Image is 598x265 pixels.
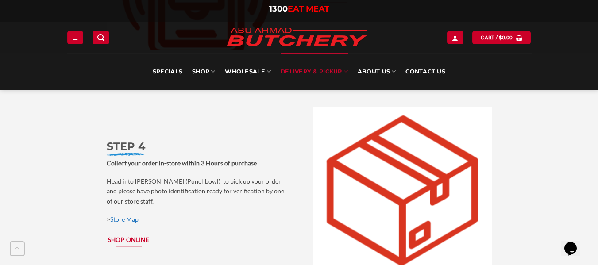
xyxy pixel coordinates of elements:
[405,53,445,90] a: Contact Us
[107,232,151,248] a: shop online
[107,177,286,207] p: Head into [PERSON_NAME] (Punchbowl) to pick up your order and please have photo identification re...
[269,4,329,14] a: 1300EAT MEAT
[153,53,182,90] a: Specials
[107,215,286,225] p: >
[107,159,257,167] strong: Collect your order in-store within 3 Hours of purchase
[447,31,463,44] a: Login
[499,34,502,42] span: $
[561,230,589,256] iframe: chat widget
[93,31,109,44] a: Search
[269,4,288,14] span: 1300
[288,4,329,14] span: EAT MEAT
[499,35,513,40] bdi: 0.00
[358,53,396,90] a: About Us
[472,31,531,44] a: View cart
[108,235,150,245] span: shop online
[110,215,139,223] a: Store Map
[192,53,215,90] a: SHOP
[281,53,348,90] a: Delivery & Pickup
[481,34,513,42] span: Cart /
[10,241,25,256] button: Go to top
[220,22,374,53] img: Abu Ahmad Butchery
[107,140,145,153] strong: STEP 4
[225,53,271,90] a: Wholesale
[67,31,83,44] a: Menu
